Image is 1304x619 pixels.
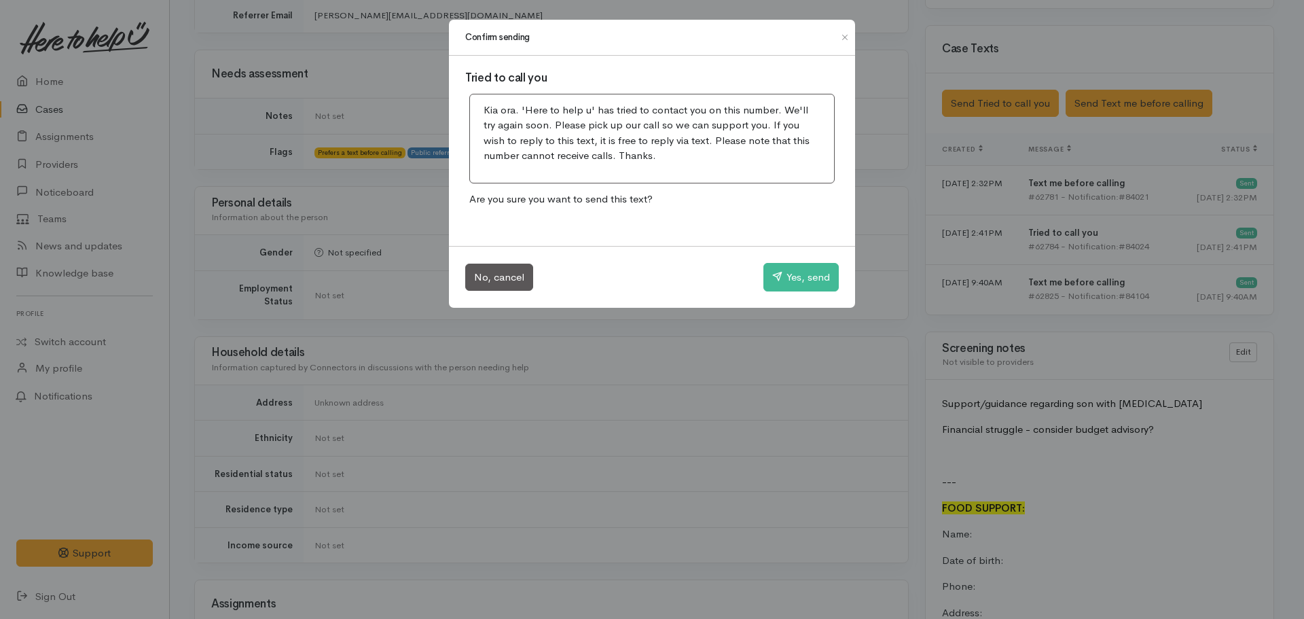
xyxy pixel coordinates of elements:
h1: Confirm sending [465,31,530,44]
p: Kia ora. 'Here to help u' has tried to contact you on this number. We'll try again soon. Please p... [484,103,820,164]
button: No, cancel [465,264,533,291]
button: Yes, send [763,263,839,291]
h3: Tried to call you [465,72,839,85]
button: Close [834,29,856,46]
p: Are you sure you want to send this text? [465,188,839,211]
